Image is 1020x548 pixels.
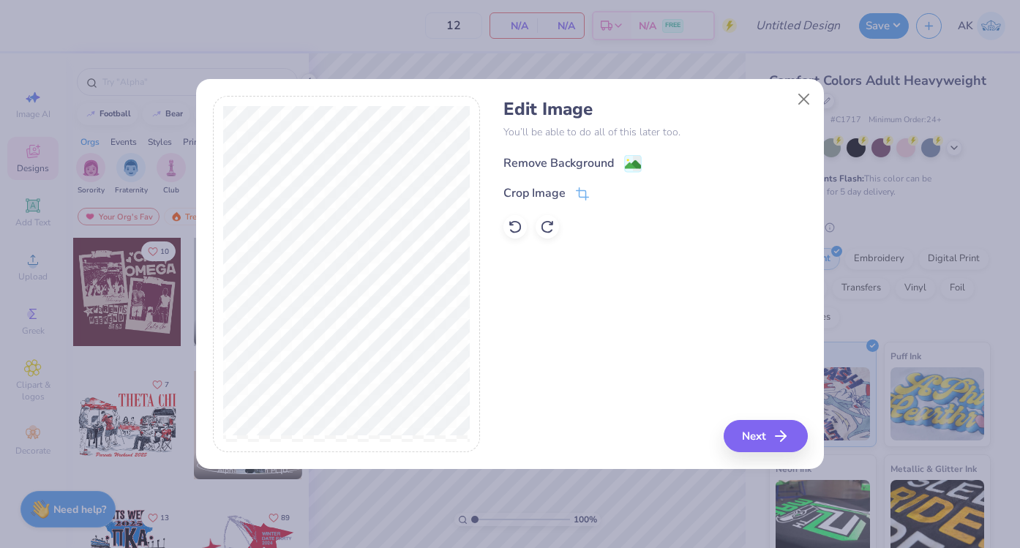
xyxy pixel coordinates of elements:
[724,420,808,452] button: Next
[503,124,807,140] p: You’ll be able to do all of this later too.
[790,86,818,113] button: Close
[503,99,807,120] h4: Edit Image
[503,184,566,202] div: Crop Image
[503,154,614,172] div: Remove Background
